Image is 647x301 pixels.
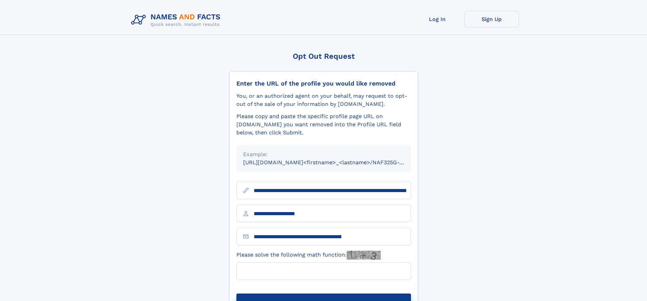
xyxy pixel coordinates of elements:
[229,52,418,60] div: Opt Out Request
[410,11,465,27] a: Log In
[236,92,411,108] div: You, or an authorized agent on your behalf, may request to opt-out of the sale of your informatio...
[465,11,519,27] a: Sign Up
[236,80,411,87] div: Enter the URL of the profile you would like removed
[243,159,424,166] small: [URL][DOMAIN_NAME]<firstname>_<lastname>/NAF325G-xxxxxxxx
[236,251,381,260] label: Please solve the following math function:
[128,11,226,29] img: Logo Names and Facts
[236,112,411,137] div: Please copy and paste the specific profile page URL on [DOMAIN_NAME] you want removed into the Pr...
[243,150,404,158] div: Example:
